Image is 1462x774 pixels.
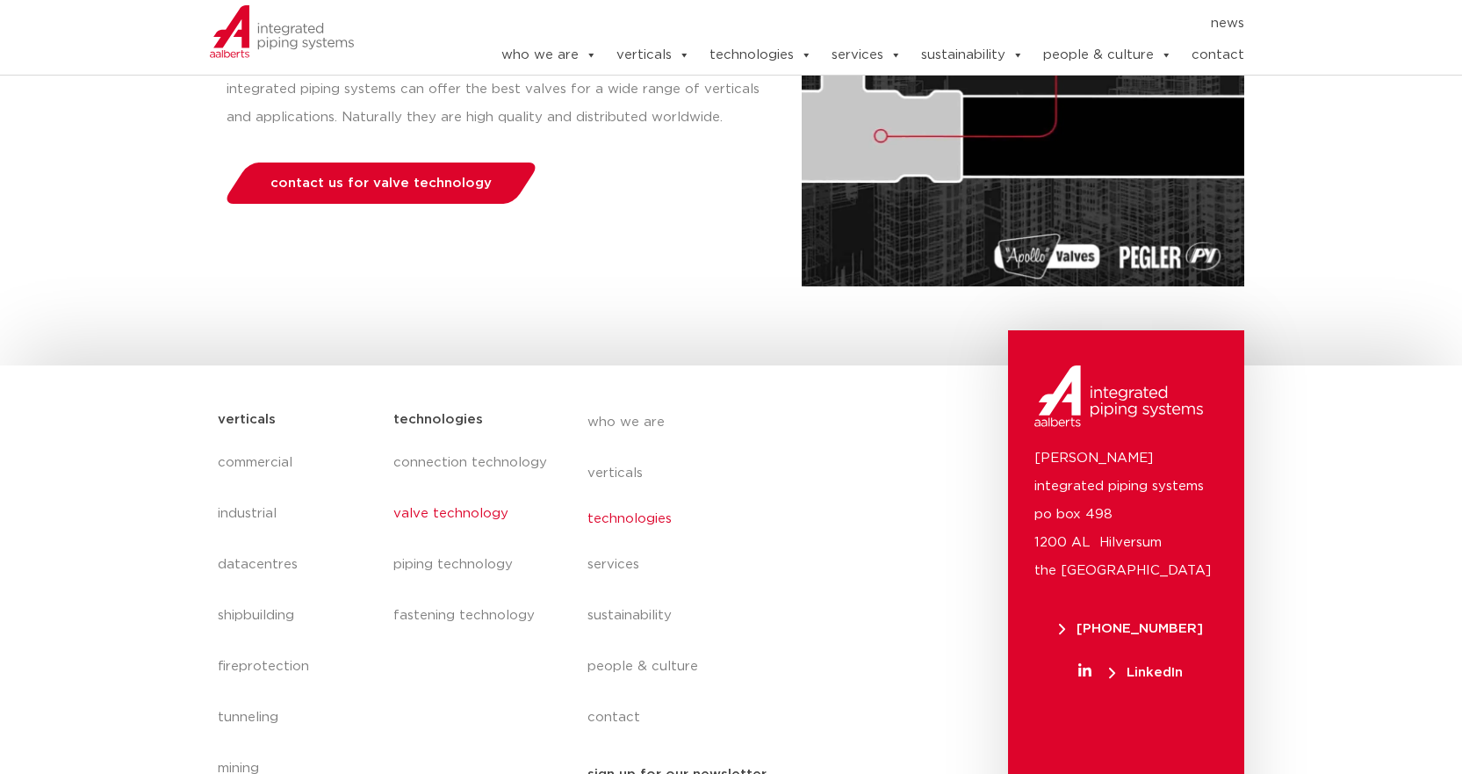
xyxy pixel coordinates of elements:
nav: Menu [448,10,1245,38]
a: valve technology [393,488,551,539]
a: shipbuilding [218,590,377,641]
a: technologies [587,499,909,539]
a: who we are [501,38,597,73]
a: sustainability [587,590,909,641]
nav: Menu [393,438,551,641]
a: contact us for valve technology [221,163,540,204]
span: LinkedIn [1109,666,1183,679]
p: Thanks to the internationally renowned brands Apollo and Pegler, Aalberts integrated piping syste... [227,47,767,132]
a: datacentres [218,539,377,590]
a: services [832,38,902,73]
span: contact us for valve technology [270,177,492,190]
a: commercial [218,438,377,488]
a: [PHONE_NUMBER] [1034,622,1227,635]
h5: verticals [218,406,276,434]
a: verticals [616,38,690,73]
a: people & culture [1043,38,1172,73]
a: industrial [218,488,377,539]
a: contact [587,692,909,743]
a: sustainability [921,38,1024,73]
a: contact [1192,38,1244,73]
h5: technologies [393,406,483,434]
a: who we are [587,397,909,448]
a: technologies [709,38,812,73]
a: people & culture [587,641,909,692]
a: fastening technology [393,590,551,641]
a: tunneling [218,692,377,743]
span: [PHONE_NUMBER] [1059,622,1203,635]
a: news [1211,10,1244,38]
p: [PERSON_NAME] integrated piping systems po box 498 1200 AL Hilversum the [GEOGRAPHIC_DATA] [1034,445,1218,585]
a: LinkedIn [1034,666,1227,679]
nav: Menu [587,397,909,743]
a: verticals [587,448,909,499]
a: services [587,539,909,590]
a: fireprotection [218,641,377,692]
a: connection technology [393,438,551,488]
a: piping technology [393,539,551,590]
